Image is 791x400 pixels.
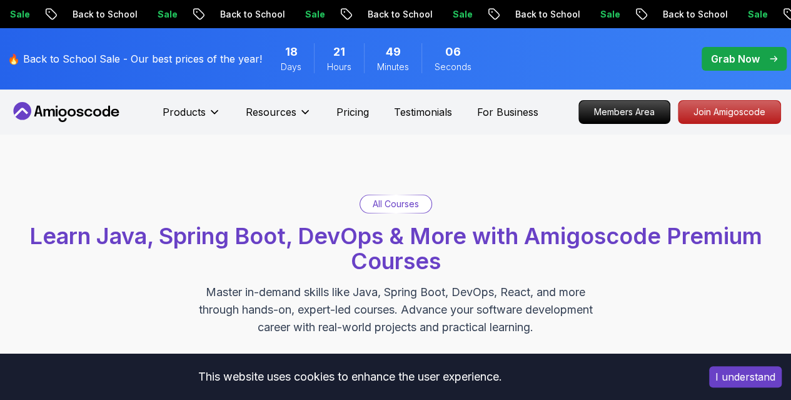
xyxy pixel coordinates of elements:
p: Sale [590,8,630,21]
p: Join Amigoscode [678,101,780,123]
p: Back to School [652,8,737,21]
p: Resources [246,105,296,120]
a: Join Amigoscode [678,100,781,124]
span: Minutes [377,61,409,73]
button: Resources [246,105,311,130]
span: 18 Days [285,43,298,61]
p: Sale [147,8,187,21]
div: This website uses cookies to enhance the user experience. [9,363,690,391]
p: Products [163,105,206,120]
p: Members Area [579,101,670,123]
p: Back to School [209,8,295,21]
p: All Courses [373,198,419,210]
span: 49 Minutes [386,43,401,61]
p: Sale [295,8,335,21]
p: Back to School [505,8,590,21]
a: Members Area [578,100,670,124]
span: Seconds [435,61,471,73]
p: Back to School [357,8,442,21]
span: 21 Hours [333,43,345,61]
p: Master in-demand skills like Java, Spring Boot, DevOps, React, and more through hands-on, expert-... [186,284,606,336]
span: Hours [327,61,351,73]
span: 6 Seconds [445,43,461,61]
span: Days [281,61,301,73]
p: Grab Now [711,51,760,66]
a: Testimonials [394,105,452,120]
p: Sale [737,8,777,21]
a: Pricing [336,105,369,120]
p: Back to School [62,8,147,21]
p: Sale [442,8,482,21]
span: Learn Java, Spring Boot, DevOps & More with Amigoscode Premium Courses [29,222,762,275]
a: For Business [477,105,538,120]
button: Products [163,105,221,130]
p: 🔥 Back to School Sale - Our best prices of the year! [8,51,262,66]
button: Accept cookies [709,366,782,387]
